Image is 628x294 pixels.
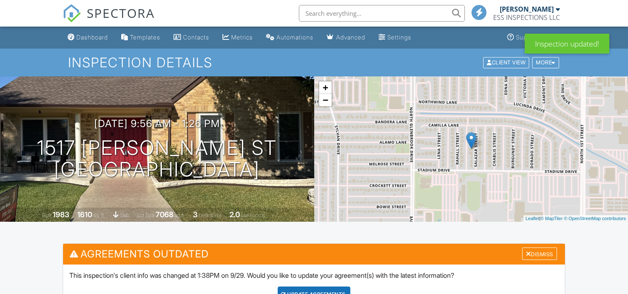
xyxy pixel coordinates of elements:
div: Dashboard [76,34,108,41]
h1: 1517 [PERSON_NAME] St [GEOGRAPHIC_DATA] [37,137,277,181]
div: 1610 [77,210,92,219]
h1: Inspection Details [68,55,560,70]
span: bedrooms [199,212,222,218]
input: Search everything... [299,5,465,22]
a: Leaflet [525,216,539,221]
span: sq. ft. [93,212,105,218]
h3: [DATE] 9:56 am - 1:26 pm [94,118,220,129]
div: ESS INSPECTIONS LLC [493,13,560,22]
a: SPECTORA [63,11,155,29]
div: 1983 [53,210,69,219]
div: Dismiss [522,247,557,260]
a: Settings [375,30,415,45]
a: © MapTiler [540,216,563,221]
span: Built [42,212,51,218]
span: bathrooms [241,212,265,218]
div: 3 [193,210,198,219]
div: Client View [483,57,529,68]
a: Templates [118,30,164,45]
div: Templates [130,34,160,41]
a: Zoom out [319,94,332,106]
div: Support Center [516,34,560,41]
a: Zoom in [319,81,332,94]
span: slab [120,212,129,218]
h3: Agreements Outdated [63,244,564,264]
div: Settings [387,34,411,41]
div: Inspection updated! [525,34,609,54]
div: 7068 [156,210,173,219]
span: Lot Size [137,212,154,218]
a: Support Center [504,30,564,45]
div: Advanced [336,34,365,41]
a: Automations (Basic) [263,30,317,45]
span: SPECTORA [87,4,155,22]
a: © OpenStreetMap contributors [564,216,626,221]
div: Contacts [183,34,209,41]
img: The Best Home Inspection Software - Spectora [63,4,81,22]
a: Dashboard [64,30,111,45]
div: Metrics [231,34,253,41]
span: sq.ft. [175,212,185,218]
a: Metrics [219,30,256,45]
div: Automations [276,34,313,41]
div: More [532,57,559,68]
a: Contacts [170,30,213,45]
a: Client View [482,59,531,65]
div: 2.0 [230,210,240,219]
a: Advanced [323,30,369,45]
div: | [523,215,628,222]
div: [PERSON_NAME] [500,5,554,13]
